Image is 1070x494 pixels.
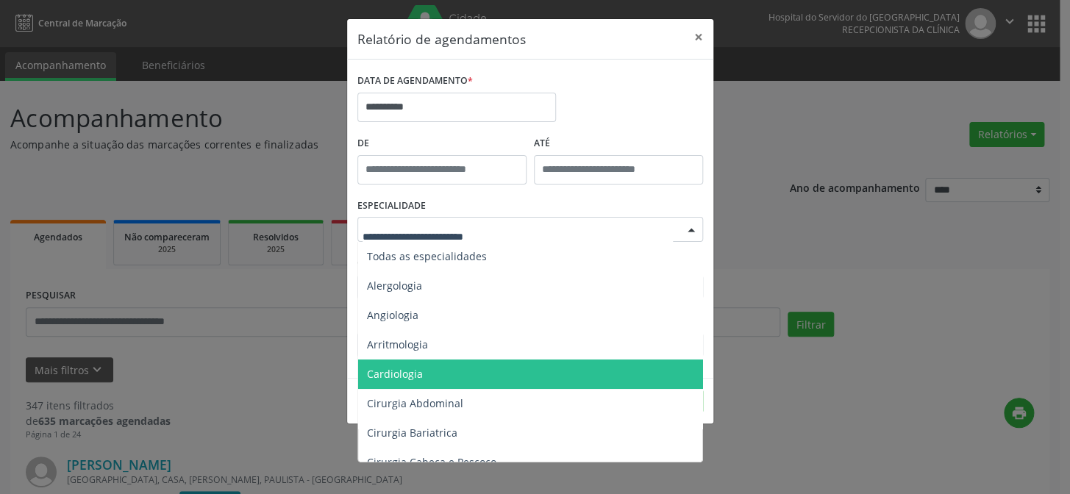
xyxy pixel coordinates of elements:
span: Alergologia [367,279,422,293]
label: DATA DE AGENDAMENTO [357,70,473,93]
span: Arritmologia [367,337,428,351]
h5: Relatório de agendamentos [357,29,526,49]
span: Cirurgia Cabeça e Pescoço [367,455,496,469]
button: Close [684,19,713,55]
span: Cardiologia [367,367,423,381]
span: Angiologia [367,308,418,322]
label: De [357,132,527,155]
label: ESPECIALIDADE [357,195,426,218]
span: Cirurgia Bariatrica [367,426,457,440]
span: Todas as especialidades [367,249,487,263]
span: Cirurgia Abdominal [367,396,463,410]
label: ATÉ [534,132,703,155]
